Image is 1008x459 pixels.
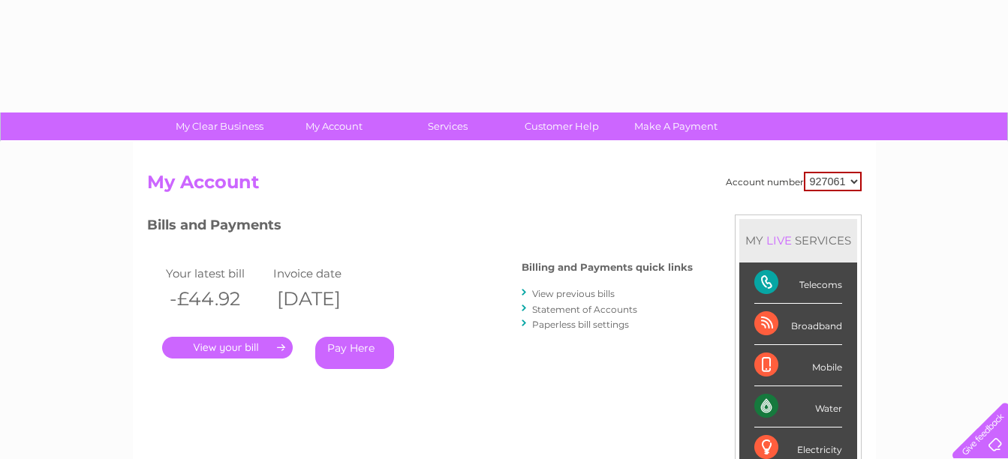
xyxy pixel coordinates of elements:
a: View previous bills [532,288,615,299]
h4: Billing and Payments quick links [522,262,693,273]
a: Paperless bill settings [532,319,629,330]
td: Your latest bill [162,263,270,283]
div: Mobile [754,345,842,386]
a: My Clear Business [158,112,281,140]
a: Make A Payment [614,112,738,140]
th: -£44.92 [162,283,270,314]
td: Invoice date [269,263,378,283]
div: Water [754,386,842,427]
h3: Bills and Payments [147,214,693,241]
th: [DATE] [269,283,378,314]
a: Statement of Accounts [532,304,637,315]
a: Customer Help [500,112,624,140]
a: . [162,337,293,358]
a: Services [386,112,510,140]
div: MY SERVICES [739,219,857,262]
a: My Account [272,112,396,140]
h2: My Account [147,172,862,200]
a: Pay Here [315,337,394,369]
div: Broadband [754,304,842,345]
div: Account number [726,172,862,191]
div: LIVE [763,233,795,247]
div: Telecoms [754,262,842,304]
